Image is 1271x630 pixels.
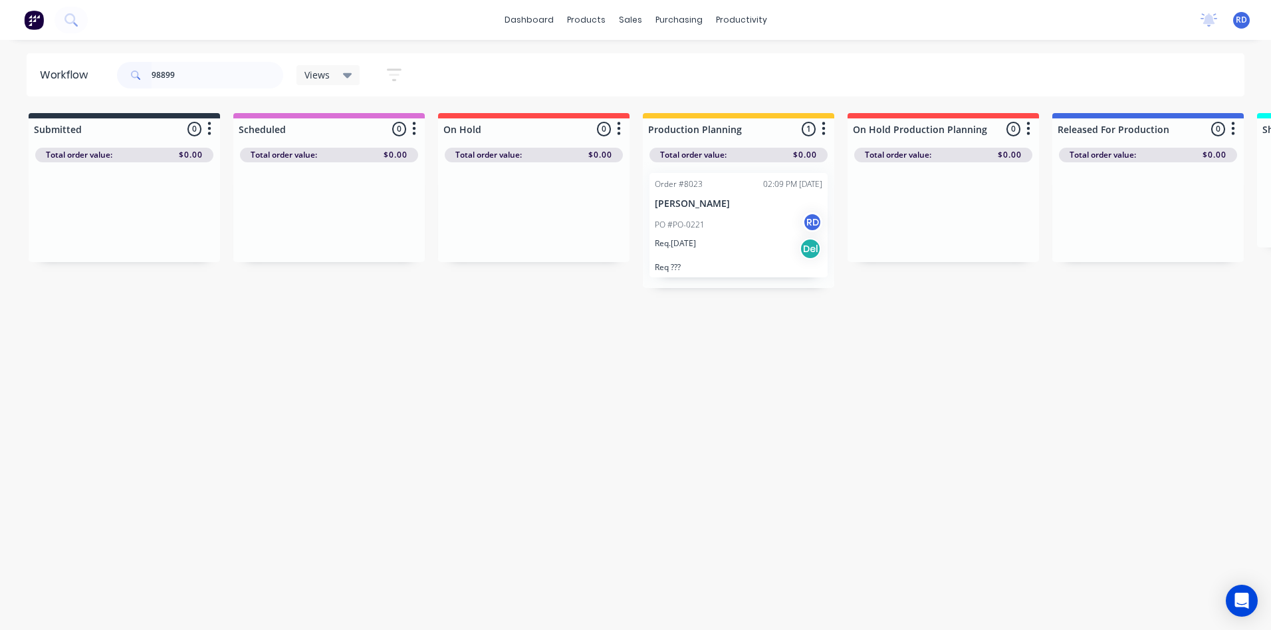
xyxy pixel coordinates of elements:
span: Total order value: [1070,149,1136,161]
span: RD [1236,14,1247,26]
div: productivity [709,10,774,30]
p: Req. [DATE] [655,237,696,249]
p: Req ??? [655,262,822,272]
p: [PERSON_NAME] [655,198,822,210]
div: Open Intercom Messenger [1226,585,1258,617]
span: Total order value: [660,149,727,161]
a: dashboard [498,10,560,30]
span: $0.00 [384,149,407,161]
input: Search for orders... [152,62,283,88]
div: Order #8023 [655,178,703,190]
span: $0.00 [179,149,203,161]
div: Workflow [40,67,94,83]
div: Del [800,238,821,259]
div: RD [802,212,822,232]
span: Views [304,68,330,82]
span: $0.00 [1203,149,1226,161]
span: $0.00 [793,149,817,161]
div: purchasing [649,10,709,30]
p: PO #PO-0221 [655,219,705,231]
span: $0.00 [998,149,1022,161]
span: Total order value: [865,149,931,161]
span: $0.00 [588,149,612,161]
div: Order #802302:09 PM [DATE][PERSON_NAME]PO #PO-0221RDReq.[DATE]DelReq ??? [649,173,828,277]
span: Total order value: [46,149,112,161]
div: sales [612,10,649,30]
img: Factory [24,10,44,30]
span: Total order value: [251,149,317,161]
div: products [560,10,612,30]
span: Total order value: [455,149,522,161]
div: 02:09 PM [DATE] [763,178,822,190]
